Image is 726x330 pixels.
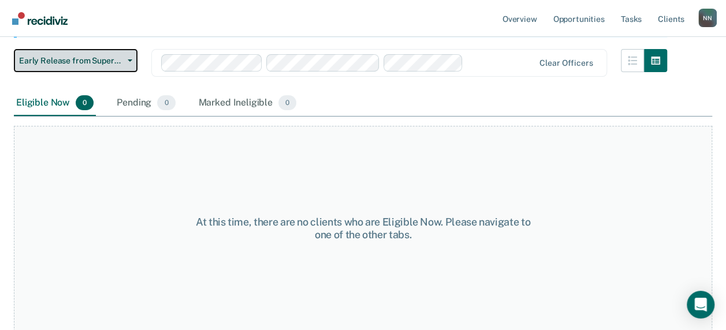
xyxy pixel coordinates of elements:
[539,58,593,68] div: Clear officers
[76,95,94,110] span: 0
[19,56,123,66] span: Early Release from Supervision
[14,91,96,116] div: Eligible Now0
[12,12,68,25] img: Recidiviz
[687,291,714,318] div: Open Intercom Messenger
[14,49,137,72] button: Early Release from Supervision
[189,216,538,241] div: At this time, there are no clients who are Eligible Now. Please navigate to one of the other tabs.
[698,9,717,27] div: N N
[698,9,717,27] button: Profile dropdown button
[196,91,299,116] div: Marked Ineligible0
[114,91,177,116] div: Pending0
[157,95,175,110] span: 0
[278,95,296,110] span: 0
